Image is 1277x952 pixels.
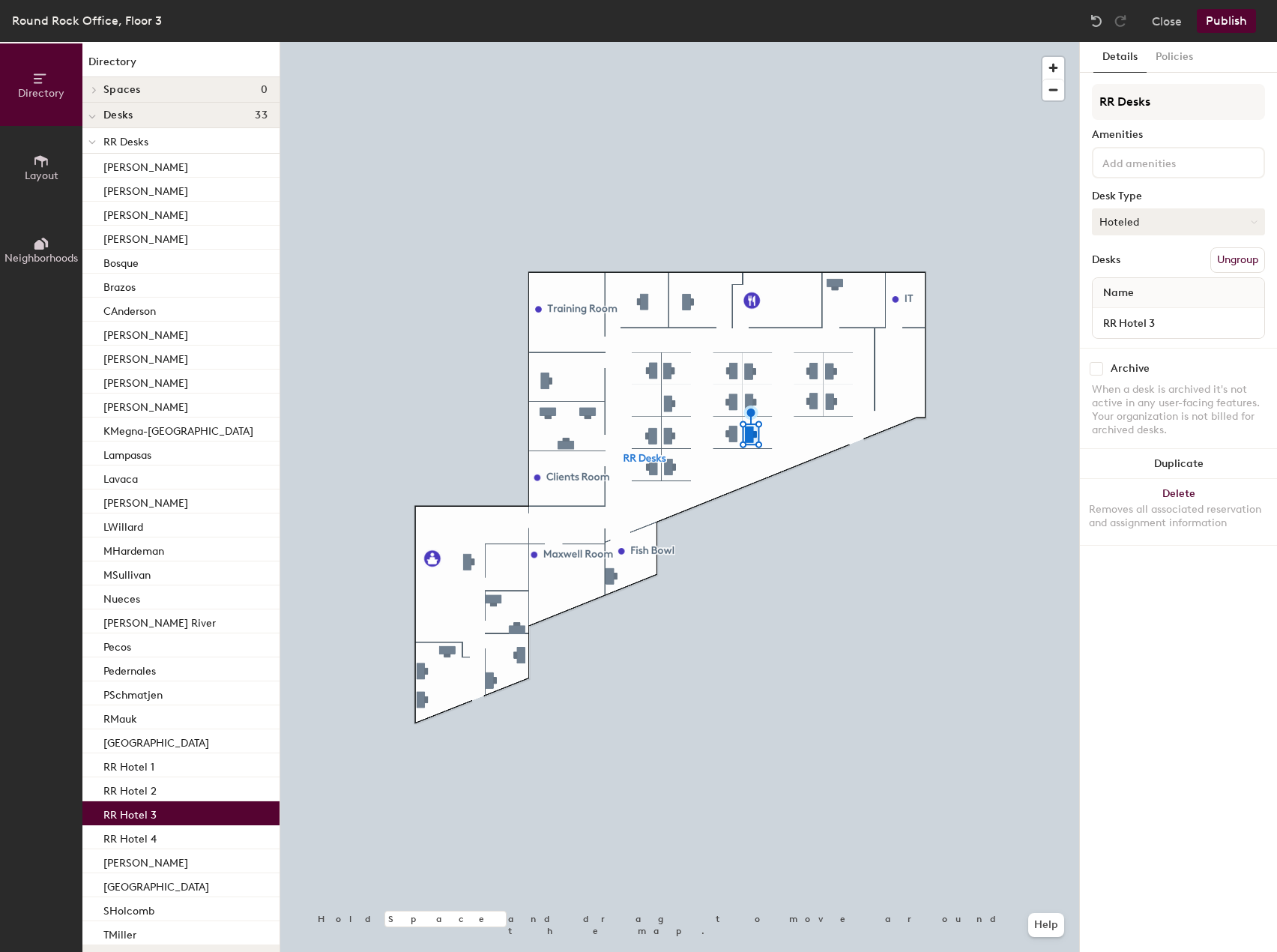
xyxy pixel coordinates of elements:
p: [PERSON_NAME] [103,492,188,510]
input: Add amenities [1099,153,1234,171]
p: PSchmatjen [103,684,163,702]
p: Brazos [103,277,136,294]
p: RMauk [103,708,137,726]
p: [PERSON_NAME] [103,325,188,342]
p: Pecos [103,636,131,654]
p: Bosque [103,253,139,270]
button: Duplicate [1080,449,1277,479]
p: CAnderson [103,301,156,318]
p: RR Hotel 4 [103,828,157,846]
div: Archive [1111,363,1150,375]
p: [PERSON_NAME] River [103,612,216,630]
p: Pedernales [103,660,156,678]
p: [PERSON_NAME] [103,349,188,366]
p: [PERSON_NAME] [103,181,188,198]
button: Details [1093,42,1147,73]
span: 0 [261,84,268,96]
p: [GEOGRAPHIC_DATA] [103,876,209,894]
p: Lavaca [103,469,138,486]
p: LWillard [103,516,143,534]
button: Policies [1147,42,1202,73]
p: [PERSON_NAME] [103,205,188,222]
span: Spaces [103,84,141,96]
h1: Directory [82,54,280,77]
p: MSullivan [103,564,151,582]
div: Desks [1092,254,1120,266]
span: RR Desks [103,136,148,148]
span: 33 [255,109,268,121]
span: Directory [18,87,64,100]
p: MHardeman [103,540,164,558]
div: Removes all associated reservation and assignment information [1089,503,1268,530]
button: Close [1152,9,1182,33]
p: [PERSON_NAME] [103,157,188,174]
p: RR Hotel 1 [103,756,154,774]
div: Round Rock Office, Floor 3 [12,11,162,30]
p: TMiller [103,924,136,942]
img: Redo [1113,13,1128,28]
span: Desks [103,109,133,121]
div: Desk Type [1092,190,1265,202]
p: [PERSON_NAME] [103,397,188,414]
p: [PERSON_NAME] [103,852,188,870]
span: Name [1096,280,1141,307]
button: Hoteled [1092,208,1265,235]
button: Help [1028,913,1064,937]
p: RR Hotel 3 [103,804,157,822]
button: DeleteRemoves all associated reservation and assignment information [1080,479,1277,545]
p: Lampasas [103,445,151,462]
p: RR Hotel 2 [103,780,157,798]
button: Ungroup [1210,247,1265,273]
span: Neighborhoods [4,252,78,265]
p: Nueces [103,588,140,606]
img: Undo [1089,13,1104,28]
p: SHolcomb [103,900,154,918]
input: Unnamed desk [1096,313,1261,334]
p: [GEOGRAPHIC_DATA] [103,732,209,750]
p: [PERSON_NAME] [103,373,188,390]
span: Layout [25,169,58,182]
p: KMegna-[GEOGRAPHIC_DATA] [103,421,253,438]
div: When a desk is archived it's not active in any user-facing features. Your organization is not bil... [1092,383,1265,437]
div: Amenities [1092,129,1265,141]
button: Publish [1197,9,1256,33]
p: [PERSON_NAME] [103,229,188,246]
